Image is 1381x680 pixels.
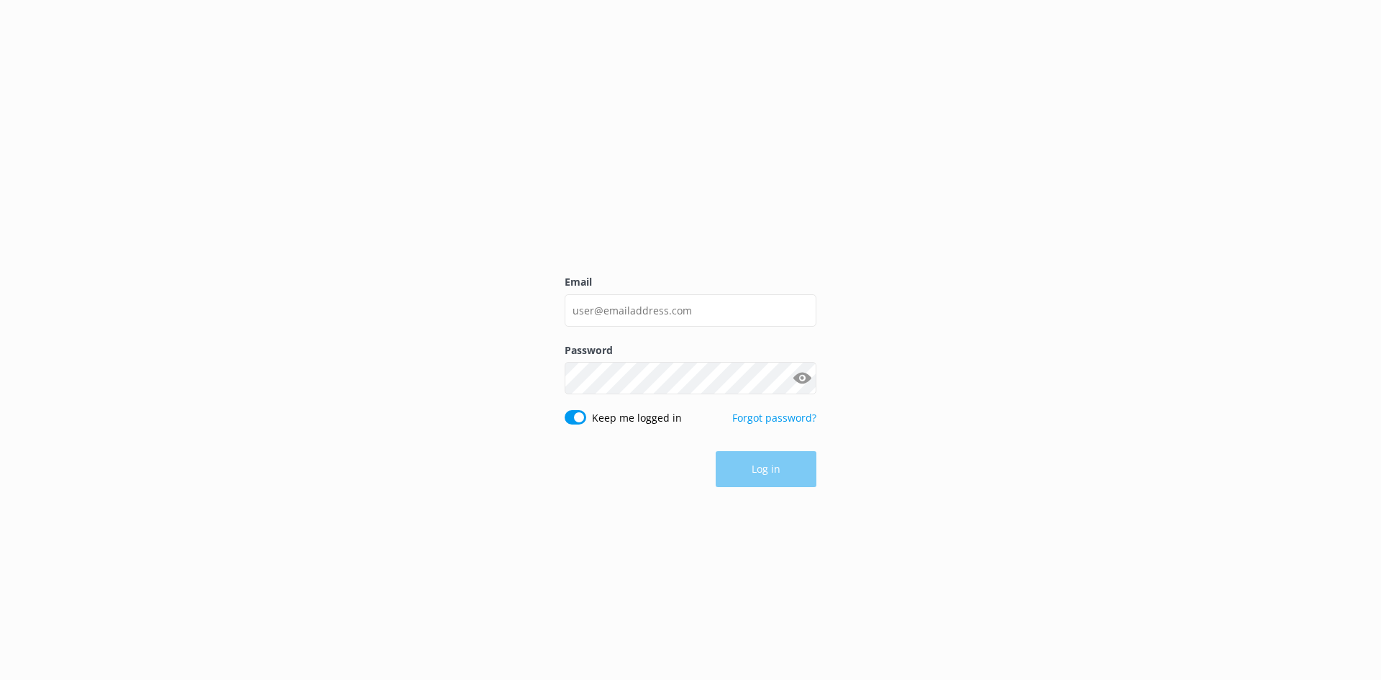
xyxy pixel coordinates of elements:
button: Show password [788,364,816,393]
label: Password [565,343,816,358]
label: Keep me logged in [592,410,682,426]
input: user@emailaddress.com [565,294,816,327]
a: Forgot password? [732,411,816,425]
label: Email [565,274,816,290]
